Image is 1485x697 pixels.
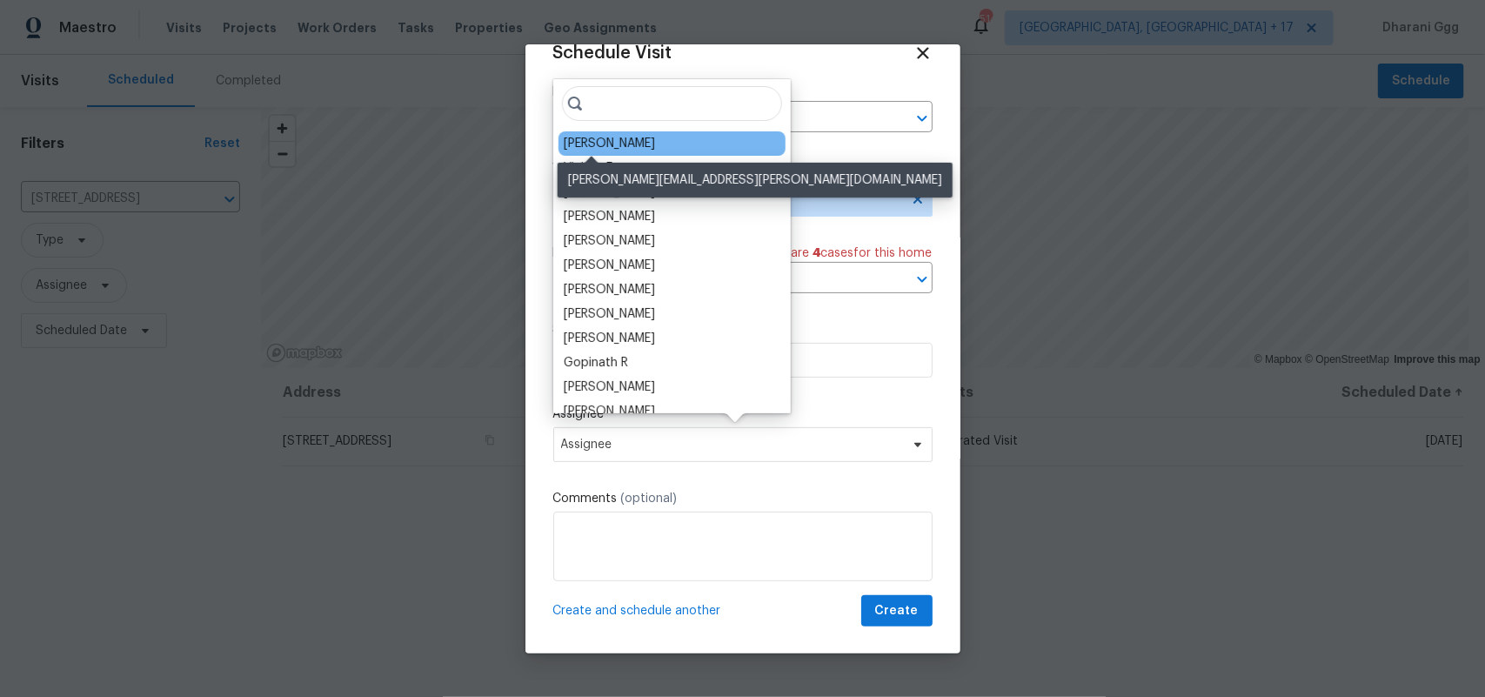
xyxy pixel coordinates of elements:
div: [PERSON_NAME] [564,379,655,396]
span: Close [913,44,933,63]
label: Assignee [553,405,933,423]
span: Assignee [561,438,902,452]
span: 4 [813,247,821,259]
div: Gopinath R [564,354,628,372]
div: [PERSON_NAME] [564,403,655,420]
div: [PERSON_NAME] [564,135,655,152]
div: [PERSON_NAME] [564,305,655,323]
button: Open [910,267,934,292]
span: Schedule Visit [553,44,672,62]
span: Create and schedule another [553,602,721,620]
div: [PERSON_NAME] [564,330,655,347]
span: There are case s for this home [759,245,933,262]
button: Open [910,106,934,131]
label: Comments [553,490,933,507]
span: Create [875,600,919,622]
div: [PERSON_NAME] [564,208,655,225]
span: (optional) [621,493,678,505]
div: [PERSON_NAME] [564,257,655,274]
div: Vinitha E [564,159,612,177]
div: [PERSON_NAME][EMAIL_ADDRESS][PERSON_NAME][DOMAIN_NAME] [558,163,953,198]
button: Create [861,595,933,627]
div: [PERSON_NAME] [564,232,655,250]
div: [PERSON_NAME] [564,281,655,298]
